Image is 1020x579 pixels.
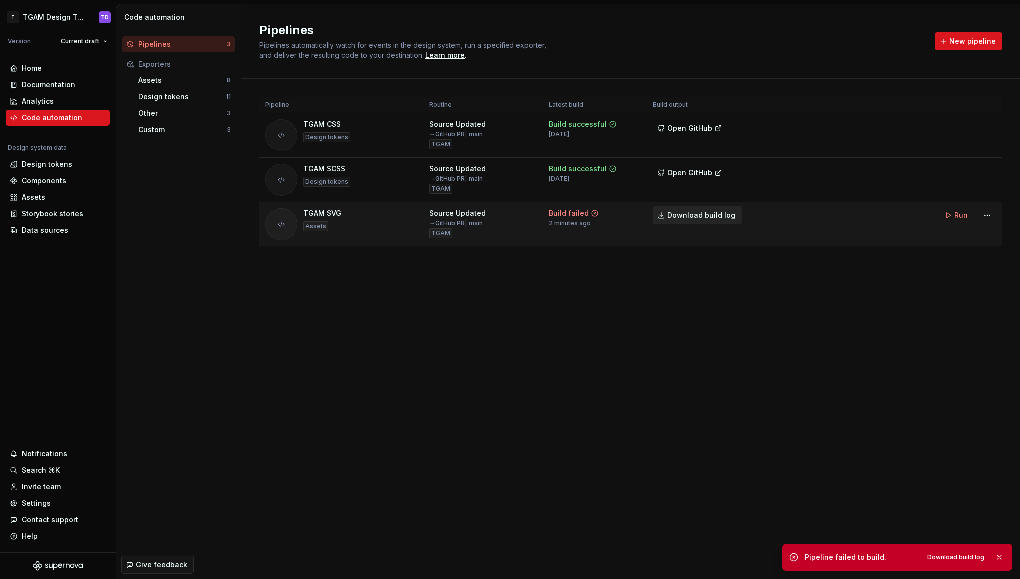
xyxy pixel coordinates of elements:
div: TGAM SCSS [303,164,345,174]
span: Open GitHub [667,168,712,178]
div: Assets [22,192,45,202]
a: Home [6,60,110,76]
span: Download build log [927,553,984,561]
div: Build successful [549,164,607,174]
button: Contact support [6,512,110,528]
a: Open GitHub [653,170,727,178]
div: Search ⌘K [22,465,60,475]
div: Build failed [549,208,589,218]
div: Storybook stories [22,209,83,219]
div: 3 [227,109,231,117]
button: Download build log [653,206,742,224]
div: Other [138,108,227,118]
div: Pipeline failed to build. [805,552,917,562]
div: Help [22,531,38,541]
button: Design tokens11 [134,89,235,105]
div: Design tokens [22,159,72,169]
div: Source Updated [429,119,486,129]
div: Analytics [22,96,54,106]
span: | [465,130,467,138]
a: Design tokens [6,156,110,172]
a: Assets [6,189,110,205]
button: Open GitHub [653,119,727,137]
span: . [424,52,466,59]
h2: Pipelines [259,22,923,38]
div: TGAM CSS [303,119,341,129]
div: TD [101,13,109,21]
div: → GitHub PR main [429,175,483,183]
div: Design tokens [303,132,350,142]
button: New pipeline [935,32,1002,50]
button: Download build log [923,550,989,564]
div: Pipelines [138,39,227,49]
button: Custom3 [134,122,235,138]
div: 11 [226,93,231,101]
a: Analytics [6,93,110,109]
div: 3 [227,126,231,134]
div: Assets [138,75,227,85]
span: | [465,175,467,182]
button: Open GitHub [653,164,727,182]
div: Learn more [425,50,465,60]
div: Code automation [22,113,82,123]
button: Give feedback [121,556,194,574]
th: Latest build [543,97,647,113]
a: Components [6,173,110,189]
span: Give feedback [136,560,187,570]
div: Notifications [22,449,67,459]
button: Search ⌘K [6,462,110,478]
button: Current draft [56,34,112,48]
div: Design tokens [138,92,226,102]
div: [DATE] [549,175,569,183]
th: Pipeline [259,97,423,113]
div: Build successful [549,119,607,129]
div: → GitHub PR main [429,219,483,227]
div: Exporters [138,59,231,69]
button: Notifications [6,446,110,462]
a: Storybook stories [6,206,110,222]
th: Routine [423,97,543,113]
div: Custom [138,125,227,135]
a: Code automation [6,110,110,126]
a: Data sources [6,222,110,238]
div: Data sources [22,225,68,235]
div: T [7,11,19,23]
div: Contact support [22,515,78,525]
div: Components [22,176,66,186]
button: Pipelines3 [122,36,235,52]
button: Help [6,528,110,544]
div: Invite team [22,482,61,492]
a: Other3 [134,105,235,121]
div: TGAM [429,139,452,149]
div: Home [22,63,42,73]
span: | [465,219,467,227]
th: Build output [647,97,748,113]
div: Design tokens [303,177,350,187]
span: Pipelines automatically watch for events in the design system, run a specified exporter, and deli... [259,41,548,59]
button: Assets8 [134,72,235,88]
div: → GitHub PR main [429,130,483,138]
span: Current draft [61,37,99,45]
span: Open GitHub [667,123,712,133]
div: TGAM [429,184,452,194]
a: Settings [6,495,110,511]
div: Assets [303,221,328,231]
div: TGAM SVG [303,208,341,218]
a: Open GitHub [653,125,727,134]
a: Invite team [6,479,110,495]
div: Design system data [8,144,67,152]
div: Documentation [22,80,75,90]
div: Source Updated [429,164,486,174]
button: TTGAM Design TokensTD [2,6,114,28]
div: TGAM [429,228,452,238]
div: Code automation [124,12,237,22]
span: New pipeline [949,36,996,46]
span: Download build log [667,210,735,220]
div: 3 [227,40,231,48]
svg: Supernova Logo [33,561,83,571]
div: TGAM Design Tokens [23,12,87,22]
